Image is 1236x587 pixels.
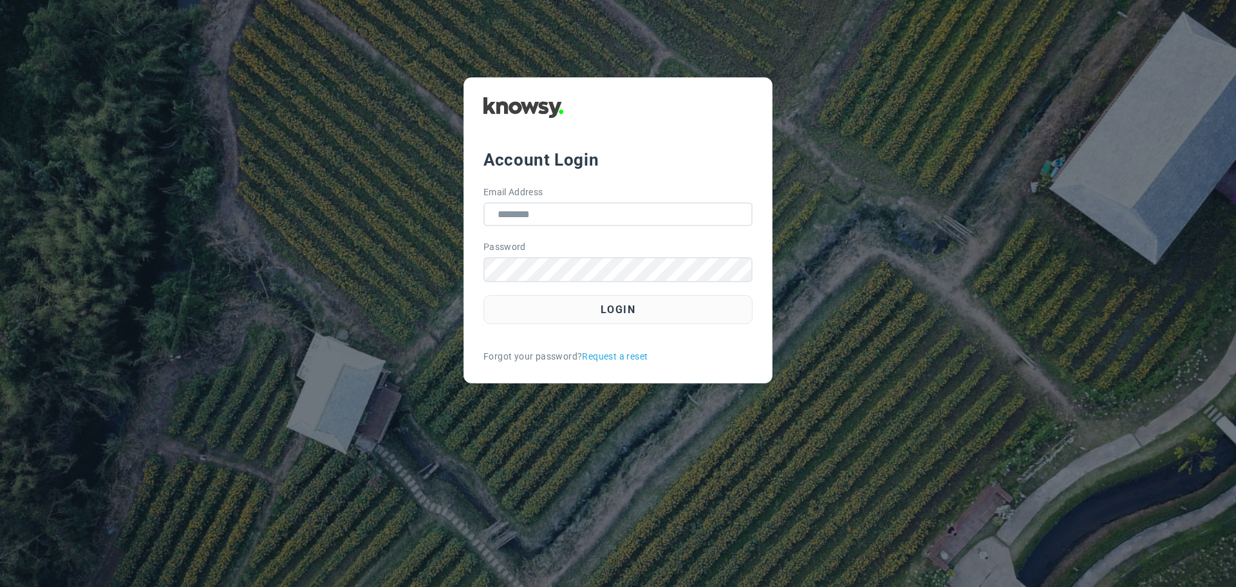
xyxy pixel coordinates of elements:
[483,350,753,363] div: Forgot your password?
[483,295,753,324] button: Login
[582,350,648,363] a: Request a reset
[483,186,543,199] label: Email Address
[483,148,753,171] div: Account Login
[483,240,526,254] label: Password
